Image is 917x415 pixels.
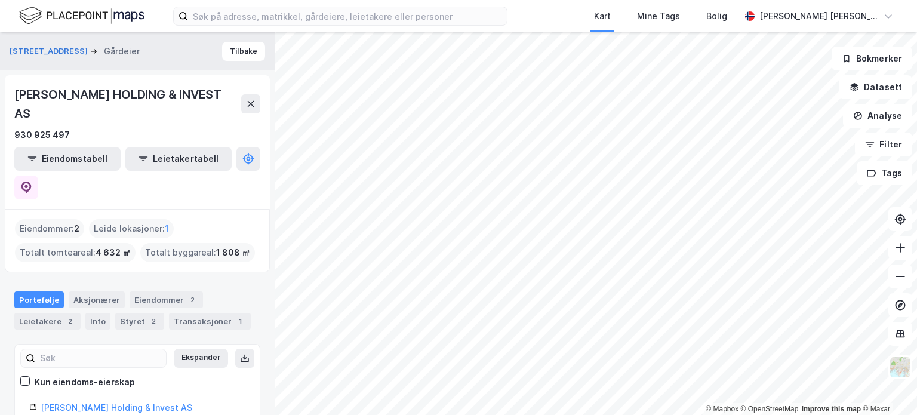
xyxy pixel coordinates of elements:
div: 2 [147,315,159,327]
div: 1 [234,315,246,327]
div: [PERSON_NAME] HOLDING & INVEST AS [14,85,241,123]
div: Leietakere [14,313,81,330]
a: OpenStreetMap [741,405,799,413]
a: [PERSON_NAME] Holding & Invest AS [41,402,192,413]
button: [STREET_ADDRESS] [10,45,90,57]
div: Totalt byggareal : [140,243,255,262]
div: Eiendommer : [15,219,84,238]
a: Mapbox [706,405,738,413]
div: Transaksjoner [169,313,251,330]
img: Z [889,356,912,379]
div: Kun eiendoms-eierskap [35,375,135,389]
div: Kontrollprogram for chat [857,358,917,415]
span: 2 [74,222,79,236]
input: Søk [35,349,166,367]
img: logo.f888ab2527a4732fd821a326f86c7f29.svg [19,5,144,26]
button: Analyse [843,104,912,128]
button: Tags [857,161,912,185]
button: Eiendomstabell [14,147,121,171]
div: Aksjonærer [69,291,125,308]
a: Improve this map [802,405,861,413]
button: Datasett [839,75,912,99]
div: Bolig [706,9,727,23]
div: 2 [64,315,76,327]
div: Eiendommer [130,291,203,308]
button: Bokmerker [832,47,912,70]
span: 1 808 ㎡ [216,245,250,260]
div: Mine Tags [637,9,680,23]
div: Kart [594,9,611,23]
div: Totalt tomteareal : [15,243,136,262]
div: Info [85,313,110,330]
iframe: Chat Widget [857,358,917,415]
button: Tilbake [222,42,265,61]
div: Leide lokasjoner : [89,219,174,238]
button: Filter [855,133,912,156]
div: [PERSON_NAME] [PERSON_NAME] [759,9,879,23]
span: 4 632 ㎡ [96,245,131,260]
div: Gårdeier [104,44,140,59]
div: 930 925 497 [14,128,70,142]
div: Styret [115,313,164,330]
button: Leietakertabell [125,147,232,171]
div: Portefølje [14,291,64,308]
div: 2 [186,294,198,306]
input: Søk på adresse, matrikkel, gårdeiere, leietakere eller personer [188,7,507,25]
span: 1 [165,222,169,236]
button: Ekspander [174,349,228,368]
